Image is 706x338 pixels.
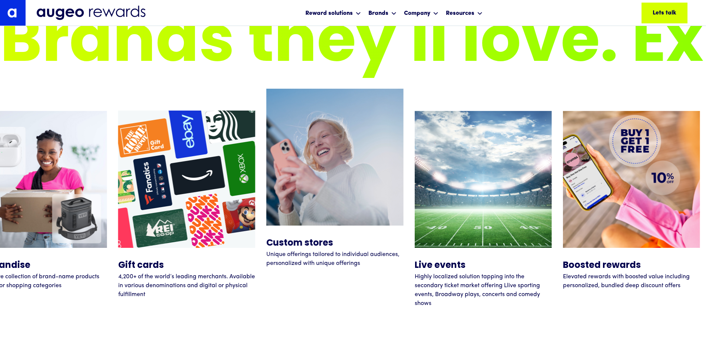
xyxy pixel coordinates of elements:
[266,237,404,250] h5: Custom stores
[118,259,255,273] h5: Gift cards
[446,9,474,18] div: Resources
[266,250,404,268] p: Unique offerings tailored to individual audiences​, personalized with unique offerings
[444,3,484,23] div: Resources
[415,259,552,273] h5: Live events
[118,273,255,299] p: 4,200+ of the world’s leading merchants. Available in various denominations and digital or physic...
[563,259,700,273] h5: Boosted rewards
[368,9,388,18] div: Brands
[402,3,440,23] div: Company
[304,3,363,23] div: Reward solutions
[642,3,687,23] a: Lets talk
[367,3,398,23] div: Brands
[404,9,430,18] div: Company
[305,9,353,18] div: Reward solutions
[563,273,700,291] p: Elevated rewards with boosted value including personalized, bundled deep discount offers​
[415,273,552,308] p: Highly localized solution tapping into the secondary ticket market offering Llive sporting events...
